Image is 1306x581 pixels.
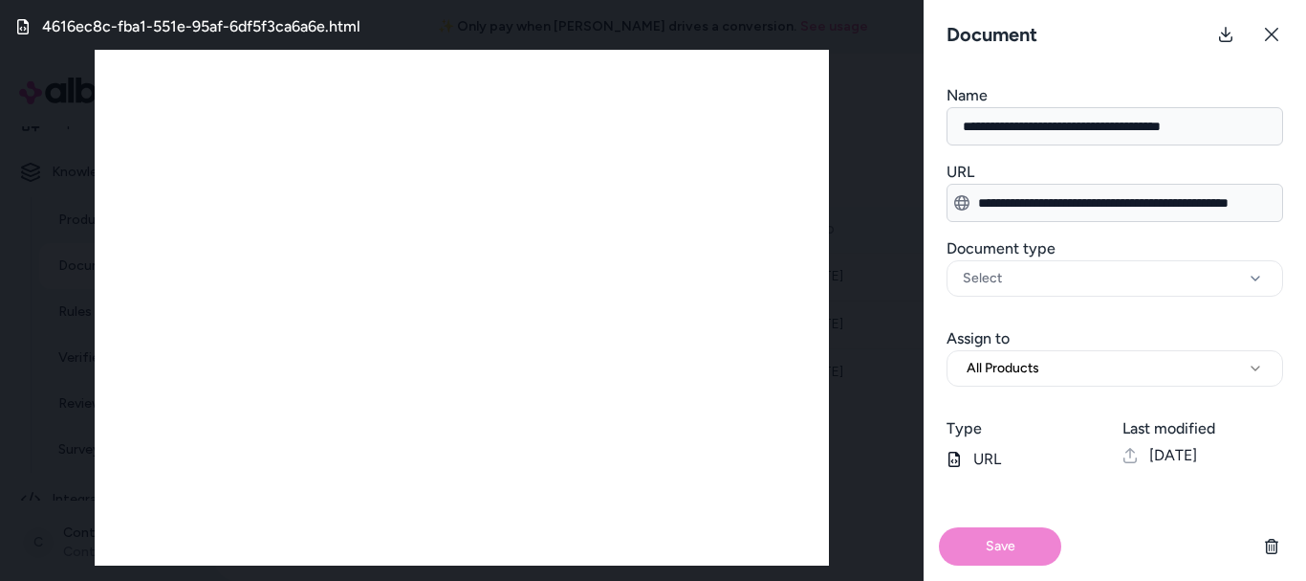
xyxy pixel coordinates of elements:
label: Assign to [947,329,1010,347]
h3: 4616ec8c-fba1-551e-95af-6df5f3ca6a6e.html [42,15,360,38]
h3: Name [947,84,1283,107]
span: All Products [967,359,1039,378]
button: Select [947,260,1283,297]
span: [DATE] [1149,444,1197,467]
h3: Type [947,417,1107,440]
h3: Last modified [1122,417,1283,440]
h3: Document type [947,237,1283,260]
span: Select [963,269,1002,288]
h3: URL [947,161,1283,184]
p: URL [947,448,1107,471]
h3: Document [939,21,1045,48]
